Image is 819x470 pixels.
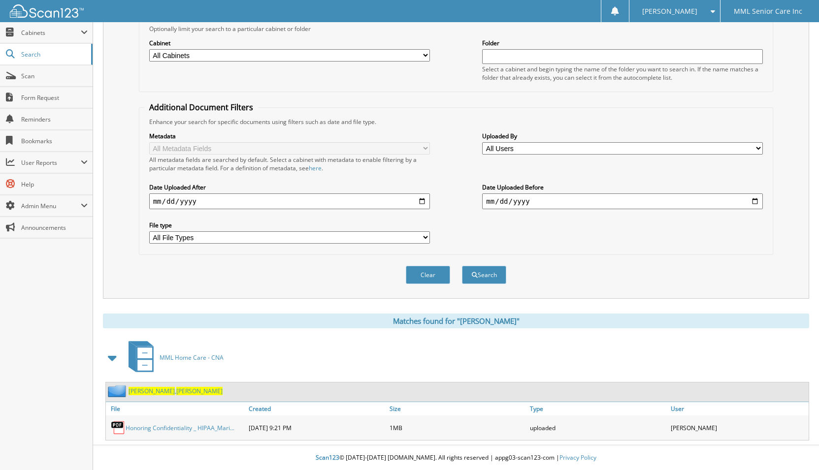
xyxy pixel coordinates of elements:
label: Date Uploaded After [149,183,430,191]
a: User [668,402,809,415]
div: [PERSON_NAME] [668,418,809,438]
label: Metadata [149,132,430,140]
a: File [106,402,246,415]
span: [PERSON_NAME] [642,8,697,14]
div: Select a cabinet and begin typing the name of the folder you want to search in. If the name match... [482,65,763,82]
span: Cabinets [21,29,81,37]
div: Matches found for "[PERSON_NAME]" [103,313,809,328]
label: Cabinet [149,39,430,47]
span: MML Senior Care Inc [734,8,802,14]
span: Announcements [21,223,88,232]
a: here [309,164,322,172]
div: 1MB [387,418,527,438]
div: © [DATE]-[DATE] [DOMAIN_NAME]. All rights reserved | appg03-scan123-com | [93,446,819,470]
span: MML Home Care - CNA [160,353,224,362]
a: MML Home Care - CNA [123,338,224,377]
span: Search [21,50,86,59]
a: Created [246,402,387,415]
img: folder2.png [108,385,129,397]
span: Bookmarks [21,137,88,145]
label: File type [149,221,430,229]
input: end [482,193,763,209]
label: Date Uploaded Before [482,183,763,191]
a: Honoring Confidentiality _ HIPAA_Mari... [126,424,234,432]
div: Enhance your search for specific documents using filters such as date and file type. [144,118,768,126]
span: Help [21,180,88,188]
a: Privacy Policy [559,453,596,462]
img: scan123-logo-white.svg [10,4,84,18]
div: Optionally limit your search to a particular cabinet or folder [144,25,768,33]
span: Reminders [21,115,88,124]
img: PDF.png [111,420,126,435]
label: Uploaded By [482,132,763,140]
button: Clear [406,266,450,284]
a: Type [527,402,668,415]
button: Search [462,266,506,284]
span: [PERSON_NAME] [176,387,223,395]
span: [PERSON_NAME] [129,387,175,395]
span: Admin Menu [21,202,81,210]
div: uploaded [527,418,668,438]
label: Folder [482,39,763,47]
a: [PERSON_NAME],[PERSON_NAME] [129,387,223,395]
div: [DATE] 9:21 PM [246,418,387,438]
a: Size [387,402,527,415]
span: Scan123 [316,453,339,462]
div: All metadata fields are searched by default. Select a cabinet with metadata to enable filtering b... [149,156,430,172]
input: start [149,193,430,209]
span: User Reports [21,158,81,167]
span: Form Request [21,94,88,102]
iframe: Chat Widget [770,423,819,470]
span: Scan [21,72,88,80]
legend: Additional Document Filters [144,102,258,113]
